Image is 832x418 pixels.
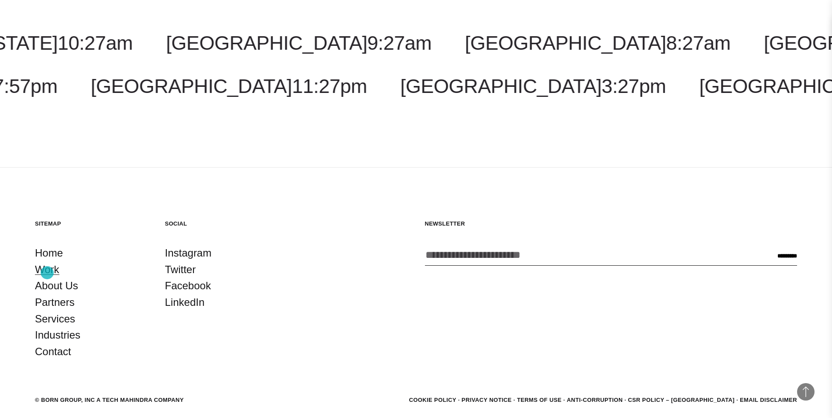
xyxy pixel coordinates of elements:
a: Industries [35,327,80,343]
a: Privacy Notice [462,397,512,403]
a: Instagram [165,245,212,261]
a: Work [35,261,59,278]
div: © BORN GROUP, INC A Tech Mahindra Company [35,396,184,404]
a: Contact [35,343,71,360]
a: Terms of Use [517,397,562,403]
a: Anti-Corruption [567,397,623,403]
a: Services [35,311,75,327]
a: Email Disclaimer [740,397,797,403]
span: 11:27pm [292,75,367,97]
h5: Sitemap [35,220,148,227]
span: 10:27am [58,32,133,54]
a: Home [35,245,63,261]
a: Partners [35,294,75,311]
a: Facebook [165,278,211,294]
a: [GEOGRAPHIC_DATA]9:27am [166,32,432,54]
a: LinkedIn [165,294,205,311]
a: About Us [35,278,78,294]
a: Cookie Policy [409,397,456,403]
a: CSR POLICY – [GEOGRAPHIC_DATA] [628,397,735,403]
span: 3:27pm [601,75,666,97]
a: [GEOGRAPHIC_DATA]3:27pm [400,75,666,97]
span: 8:27am [666,32,730,54]
h5: Social [165,220,278,227]
h5: Newsletter [425,220,797,227]
a: [GEOGRAPHIC_DATA]11:27pm [91,75,367,97]
span: 9:27am [367,32,432,54]
a: [GEOGRAPHIC_DATA]8:27am [465,32,731,54]
button: Back to Top [797,383,815,401]
a: Twitter [165,261,196,278]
